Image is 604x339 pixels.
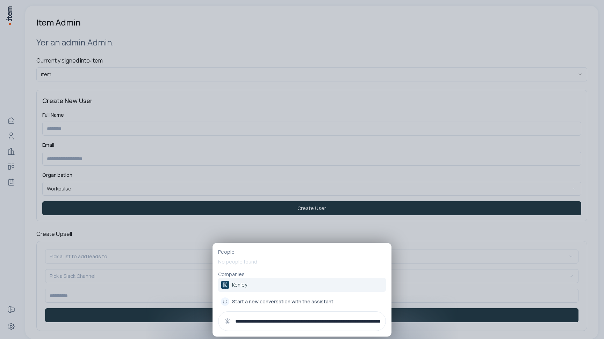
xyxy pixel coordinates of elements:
button: Start a new conversation with the assistant [218,295,386,309]
p: Kenley [232,281,247,288]
img: Kenley [221,281,229,289]
p: No people found [218,255,386,268]
a: Kenley [218,278,386,292]
p: People [218,248,386,255]
p: Companies [218,271,386,278]
div: PeopleNo people foundCompaniesKenleyKenleyStart a new conversation with the assistant [213,243,391,337]
span: Start a new conversation with the assistant [232,298,333,305]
